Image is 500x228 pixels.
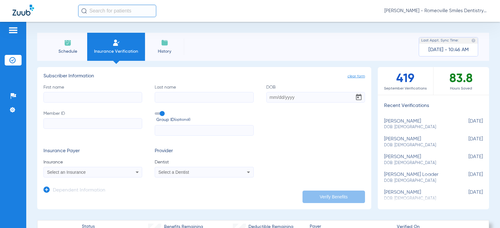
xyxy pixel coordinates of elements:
[452,119,483,130] span: [DATE]
[384,8,487,14] span: [PERSON_NAME] - Romeoville Smiles Dentistry
[433,67,489,95] div: 83.8
[378,103,489,109] h3: Recent Verifications
[428,47,469,53] span: [DATE] - 10:46 AM
[266,92,365,103] input: DOBOpen calendar
[155,92,253,103] input: Last name
[78,5,156,17] input: Search for patients
[112,39,120,46] img: Manual Insurance Verification
[384,136,452,148] div: [PERSON_NAME]
[174,117,190,123] small: (optional)
[384,190,452,201] div: [PERSON_NAME]
[384,154,452,166] div: [PERSON_NAME]
[150,48,179,55] span: History
[156,117,253,123] span: Group ID
[452,172,483,183] span: [DATE]
[43,148,142,154] h3: Insurance Payer
[421,37,459,44] span: Last Appt. Sync Time:
[266,84,365,103] label: DOB
[433,85,489,92] span: Hours Saved
[384,172,452,183] div: [PERSON_NAME] loader
[384,124,452,130] span: DOB: [DEMOGRAPHIC_DATA]
[47,170,86,175] span: Select an Insurance
[347,73,365,80] span: clear form
[452,136,483,148] span: [DATE]
[352,91,365,104] button: Open calendar
[158,170,189,175] span: Select a Dentist
[155,84,253,103] label: Last name
[155,148,253,154] h3: Provider
[161,39,168,46] img: History
[452,190,483,201] span: [DATE]
[8,27,18,34] img: hamburger-icon
[53,187,105,194] h3: Dependent Information
[384,178,452,184] span: DOB: [DEMOGRAPHIC_DATA]
[384,143,452,148] span: DOB: [DEMOGRAPHIC_DATA]
[384,119,452,130] div: [PERSON_NAME]
[471,38,476,43] img: last sync help info
[64,39,72,46] img: Schedule
[43,73,365,80] h3: Subscriber Information
[43,118,142,129] input: Member ID
[384,160,452,166] span: DOB: [DEMOGRAPHIC_DATA]
[53,48,82,55] span: Schedule
[43,110,142,136] label: Member ID
[378,67,433,95] div: 419
[155,159,253,165] span: Dentist
[12,5,34,16] img: Zuub Logo
[452,154,483,166] span: [DATE]
[43,92,142,103] input: First name
[92,48,140,55] span: Insurance Verification
[302,191,365,203] button: Verify Benefits
[43,84,142,103] label: First name
[81,8,87,14] img: Search Icon
[43,159,142,165] span: Insurance
[378,85,433,92] span: September Verifications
